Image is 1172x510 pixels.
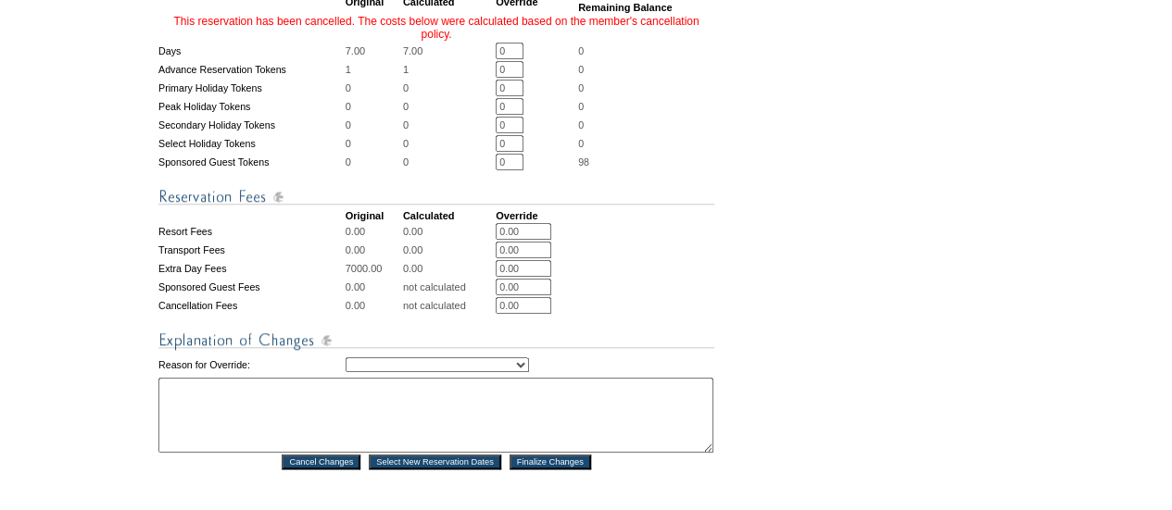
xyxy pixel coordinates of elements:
[403,210,494,221] td: Calculated
[346,242,401,258] td: 0.00
[158,242,344,258] td: Transport Fees
[403,98,494,115] td: 0
[158,223,344,240] td: Resort Fees
[346,297,401,314] td: 0.00
[403,135,494,152] td: 0
[403,297,494,314] td: not calculated
[158,80,344,96] td: Primary Holiday Tokens
[578,82,584,93] span: 0
[158,15,714,41] td: This reservation has been cancelled. The costs below were calculated based on the member's cancel...
[158,297,344,314] td: Cancellation Fees
[346,260,401,277] td: 7000.00
[158,43,344,59] td: Days
[346,154,401,170] td: 0
[158,329,714,352] img: Explanation of Changes
[403,223,494,240] td: 0.00
[578,119,584,131] span: 0
[403,242,494,258] td: 0.00
[578,156,589,168] span: 98
[158,279,344,295] td: Sponsored Guest Fees
[403,154,494,170] td: 0
[158,117,344,133] td: Secondary Holiday Tokens
[403,43,494,59] td: 7.00
[158,135,344,152] td: Select Holiday Tokens
[346,117,401,133] td: 0
[403,80,494,96] td: 0
[403,260,494,277] td: 0.00
[158,61,344,78] td: Advance Reservation Tokens
[346,43,401,59] td: 7.00
[496,210,576,221] td: Override
[346,80,401,96] td: 0
[578,64,584,75] span: 0
[578,101,584,112] span: 0
[346,135,401,152] td: 0
[510,454,591,469] input: Finalize Changes
[158,185,714,208] img: Reservation Fees
[158,260,344,277] td: Extra Day Fees
[403,61,494,78] td: 1
[369,454,501,469] input: Select New Reservation Dates
[346,210,401,221] td: Original
[403,279,494,295] td: not calculated
[346,98,401,115] td: 0
[158,354,344,376] td: Reason for Override:
[346,61,401,78] td: 1
[578,45,584,56] span: 0
[346,223,401,240] td: 0.00
[158,98,344,115] td: Peak Holiday Tokens
[282,454,360,469] input: Cancel Changes
[346,279,401,295] td: 0.00
[578,138,584,149] span: 0
[158,154,344,170] td: Sponsored Guest Tokens
[403,117,494,133] td: 0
